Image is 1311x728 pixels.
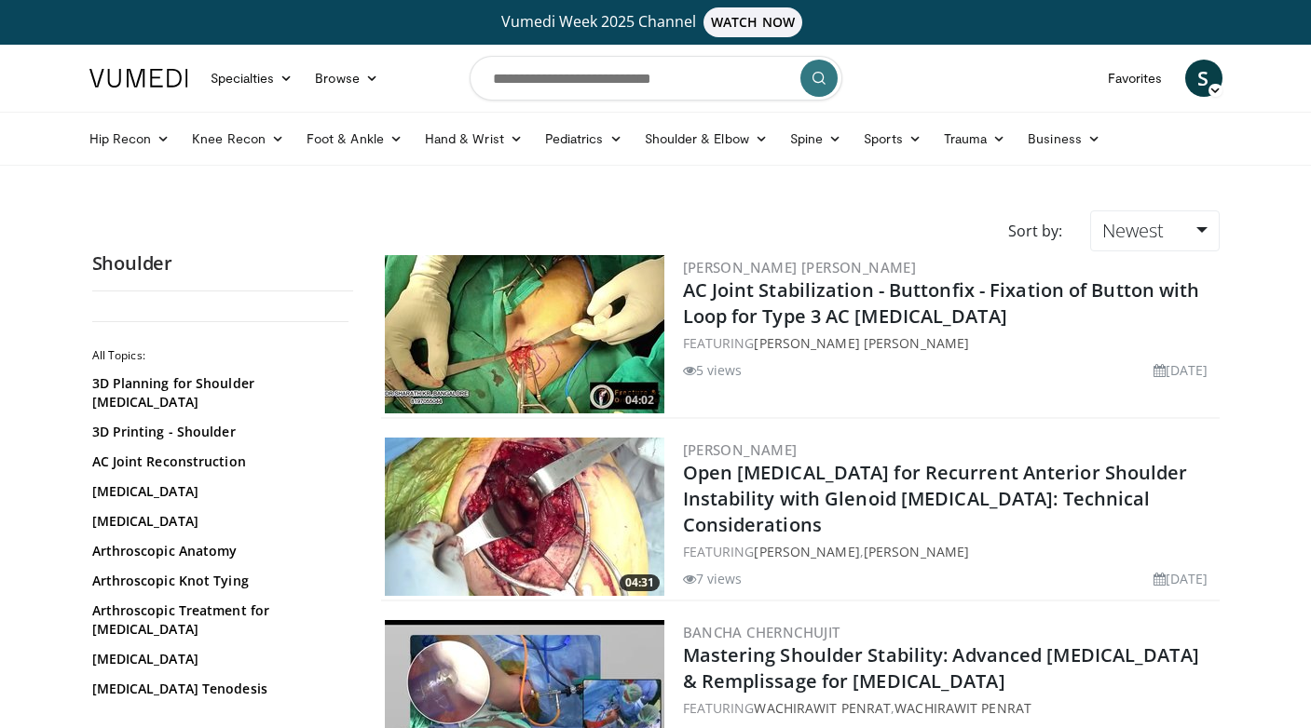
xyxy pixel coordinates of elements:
[92,601,344,639] a: Arthroscopic Treatment for [MEDICAL_DATA]
[92,512,344,531] a: [MEDICAL_DATA]
[1097,60,1174,97] a: Favorites
[894,699,1031,717] a: Wachirawit Penrat
[295,120,414,157] a: Foot & Ankle
[385,255,664,413] img: c2f644dc-a967-485d-903d-283ce6bc3929.300x170_q85_crop-smart_upscale.jpg
[78,120,182,157] a: Hip Recon
[89,69,188,88] img: VuMedi Logo
[634,120,779,157] a: Shoulder & Elbow
[92,572,344,590] a: Arthroscopic Knot Tying
[683,277,1200,329] a: AC Joint Stabilization - Buttonfix - Fixation of Button with Loop for Type 3 AC [MEDICAL_DATA]
[683,569,743,588] li: 7 views
[92,650,344,668] a: [MEDICAL_DATA]
[683,542,1216,561] div: FEATURING ,
[853,120,933,157] a: Sports
[470,56,842,101] input: Search topics, interventions
[620,574,660,591] span: 04:31
[92,452,344,471] a: AC Joint Reconstruction
[534,120,634,157] a: Pediatrics
[414,120,534,157] a: Hand & Wrist
[92,423,344,441] a: 3D Printing - Shoulder
[683,623,840,641] a: Bancha Chernchujit
[754,699,891,717] a: Wachirawit Penrat
[994,210,1076,251] div: Sort by:
[683,258,917,276] a: [PERSON_NAME] [PERSON_NAME]
[181,120,295,157] a: Knee Recon
[304,60,389,97] a: Browse
[683,360,743,380] li: 5 views
[1090,210,1219,251] a: Newest
[683,460,1188,537] a: Open [MEDICAL_DATA] for Recurrent Anterior Shoulder Instability with Glenoid [MEDICAL_DATA]: Tech...
[754,543,859,560] a: [PERSON_NAME]
[864,543,969,560] a: [PERSON_NAME]
[683,440,798,459] a: [PERSON_NAME]
[1154,569,1209,588] li: [DATE]
[779,120,853,157] a: Spine
[385,255,664,413] a: 04:02
[92,7,1220,37] a: Vumedi Week 2025 ChannelWATCH NOW
[92,680,344,698] a: [MEDICAL_DATA] Tenodesis
[92,482,344,501] a: [MEDICAL_DATA]
[1102,218,1164,243] span: Newest
[1185,60,1222,97] a: S
[933,120,1017,157] a: Trauma
[703,7,802,37] span: WATCH NOW
[385,438,664,596] img: 2b2da37e-a9b6-423e-b87e-b89ec568d167.300x170_q85_crop-smart_upscale.jpg
[92,374,344,411] a: 3D Planning for Shoulder [MEDICAL_DATA]
[683,698,1216,718] div: FEATURING ,
[385,438,664,596] a: 04:31
[683,642,1199,694] a: Mastering Shoulder Stability: Advanced [MEDICAL_DATA] & Remplissage for [MEDICAL_DATA]
[683,333,1216,353] div: FEATURING
[92,251,353,276] h2: Shoulder
[754,334,969,352] a: [PERSON_NAME] [PERSON_NAME]
[1017,120,1112,157] a: Business
[92,348,348,363] h2: All Topics:
[620,392,660,409] span: 04:02
[199,60,305,97] a: Specialties
[1154,360,1209,380] li: [DATE]
[92,542,344,560] a: Arthroscopic Anatomy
